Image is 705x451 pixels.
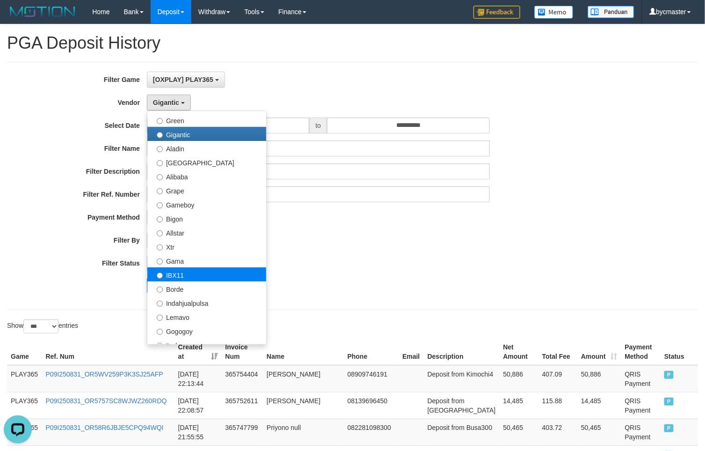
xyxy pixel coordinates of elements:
td: PLAY365 [7,392,42,419]
span: PAID [664,398,674,406]
label: Gigantic [147,127,266,141]
td: 365752611 [221,392,263,419]
td: 407.09 [538,365,577,392]
span: PAID [664,371,674,379]
td: 115.88 [538,392,577,419]
label: Lemavo [147,310,266,324]
input: Borde [157,287,163,293]
label: Indahjualpulsa [147,296,266,310]
td: [DATE] 21:55:55 [174,419,222,445]
select: Showentries [23,319,58,333]
th: Name [263,339,344,365]
input: Indahjualpulsa [157,301,163,307]
input: Green [157,118,163,124]
input: Gama [157,259,163,265]
input: Gameboy [157,202,163,208]
td: Deposit from [GEOGRAPHIC_DATA] [424,392,500,419]
th: Total Fee [538,339,577,365]
td: 082281098300 [344,419,399,445]
label: [GEOGRAPHIC_DATA] [147,155,266,169]
input: Allstar [157,230,163,237]
th: Description [424,339,500,365]
th: Email [399,339,424,365]
td: [PERSON_NAME] [263,365,344,392]
img: Button%20Memo.svg [534,6,574,19]
input: Lemavo [157,315,163,321]
span: PAID [664,424,674,432]
td: Deposit from Kimochi4 [424,365,500,392]
input: IBX11 [157,273,163,279]
img: Feedback.jpg [473,6,520,19]
td: 08909746191 [344,365,399,392]
span: to [309,118,327,133]
td: [PERSON_NAME] [263,392,344,419]
td: 50,886 [500,365,538,392]
span: Gigantic [153,99,179,106]
td: 08139696450 [344,392,399,419]
td: 365747799 [221,419,263,445]
td: 50,465 [577,419,621,445]
td: 14,485 [500,392,538,419]
td: Priyono null [263,419,344,445]
label: IBX11 [147,267,266,281]
td: [DATE] 22:13:44 [174,365,222,392]
input: Xtr [157,244,163,251]
label: Allstar [147,225,266,239]
input: Itudo [157,343,163,349]
label: Grape [147,183,266,197]
label: Aladin [147,141,266,155]
th: Phone [344,339,399,365]
input: [GEOGRAPHIC_DATA] [157,160,163,166]
td: QRIS Payment [621,392,661,419]
h1: PGA Deposit History [7,34,698,52]
td: [DATE] 22:08:57 [174,392,222,419]
td: 403.72 [538,419,577,445]
button: Open LiveChat chat widget [4,4,32,32]
label: Green [147,113,266,127]
label: Alibaba [147,169,266,183]
button: [OXPLAY] PLAY365 [147,72,225,88]
label: Gama [147,253,266,267]
td: 50,886 [577,365,621,392]
img: MOTION_logo.png [7,5,78,19]
th: Created at: activate to sort column ascending [174,339,222,365]
span: [OXPLAY] PLAY365 [153,76,213,83]
input: Gogogoy [157,329,163,335]
td: QRIS Payment [621,419,661,445]
th: Invoice Num [221,339,263,365]
th: Ref. Num [42,339,174,365]
td: Deposit from Busa300 [424,419,500,445]
input: Aladin [157,146,163,152]
label: Gameboy [147,197,266,211]
label: Show entries [7,319,78,333]
label: Xtr [147,239,266,253]
th: Amount: activate to sort column ascending [577,339,621,365]
label: Bigon [147,211,266,225]
td: 50,465 [500,419,538,445]
input: Alibaba [157,174,163,180]
img: panduan.png [588,6,634,18]
a: P09I250831_OR5WV259P3K3SJ25AFP [45,370,163,378]
td: PLAY365 [7,365,42,392]
label: Borde [147,281,266,296]
input: Grape [157,188,163,194]
td: 365754404 [221,365,263,392]
label: Gogogoy [147,324,266,338]
label: Itudo [147,338,266,352]
a: P09I250831_OR58R6JBJE5CPQ94WQI [45,424,163,431]
button: Gigantic [147,95,191,111]
input: Bigon [157,216,163,222]
th: Status [661,339,698,365]
td: 14,485 [577,392,621,419]
th: Net Amount [500,339,538,365]
th: Payment Method [621,339,661,365]
td: QRIS Payment [621,365,661,392]
th: Game [7,339,42,365]
a: P09I250831_OR5757SC8WJWZ260RDQ [45,397,167,405]
input: Gigantic [157,132,163,138]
